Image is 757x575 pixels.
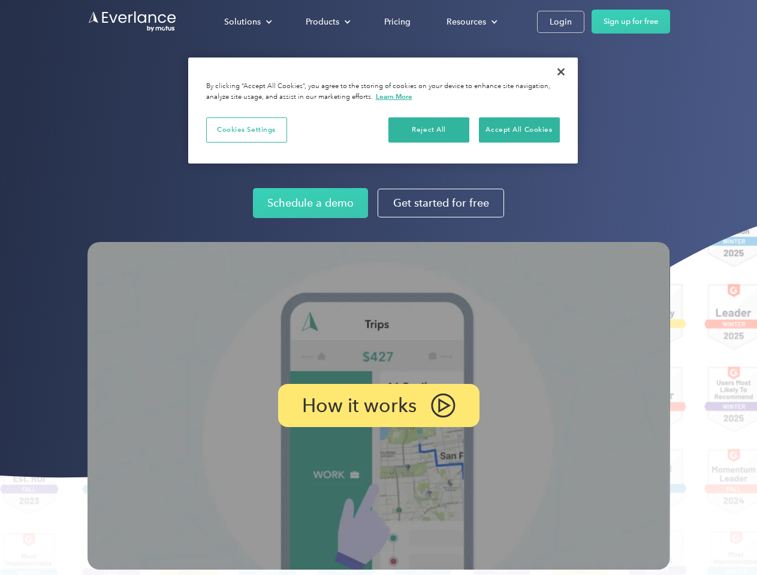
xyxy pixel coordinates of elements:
p: How it works [302,398,417,413]
div: Resources [447,14,486,29]
input: Submit [88,71,149,96]
button: Close [548,59,574,85]
a: More information about your privacy, opens in a new tab [376,92,412,101]
button: Accept All Cookies [479,117,560,143]
a: Login [537,11,584,33]
a: Get started for free [378,189,504,217]
div: Privacy [188,57,578,164]
div: Solutions [224,14,261,29]
button: Cookies Settings [206,117,287,143]
div: Solutions [212,11,282,32]
div: Products [294,11,360,32]
a: Sign up for free [592,10,670,34]
button: Reject All [388,117,469,143]
div: Products [306,14,339,29]
a: Schedule a demo [253,188,368,218]
div: By clicking “Accept All Cookies”, you agree to the storing of cookies on your device to enhance s... [206,81,560,102]
div: Resources [435,11,507,32]
div: Login [550,14,572,29]
a: Pricing [372,11,423,32]
a: Go to homepage [88,10,177,33]
div: Pricing [384,14,411,29]
div: Cookie banner [188,57,578,164]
